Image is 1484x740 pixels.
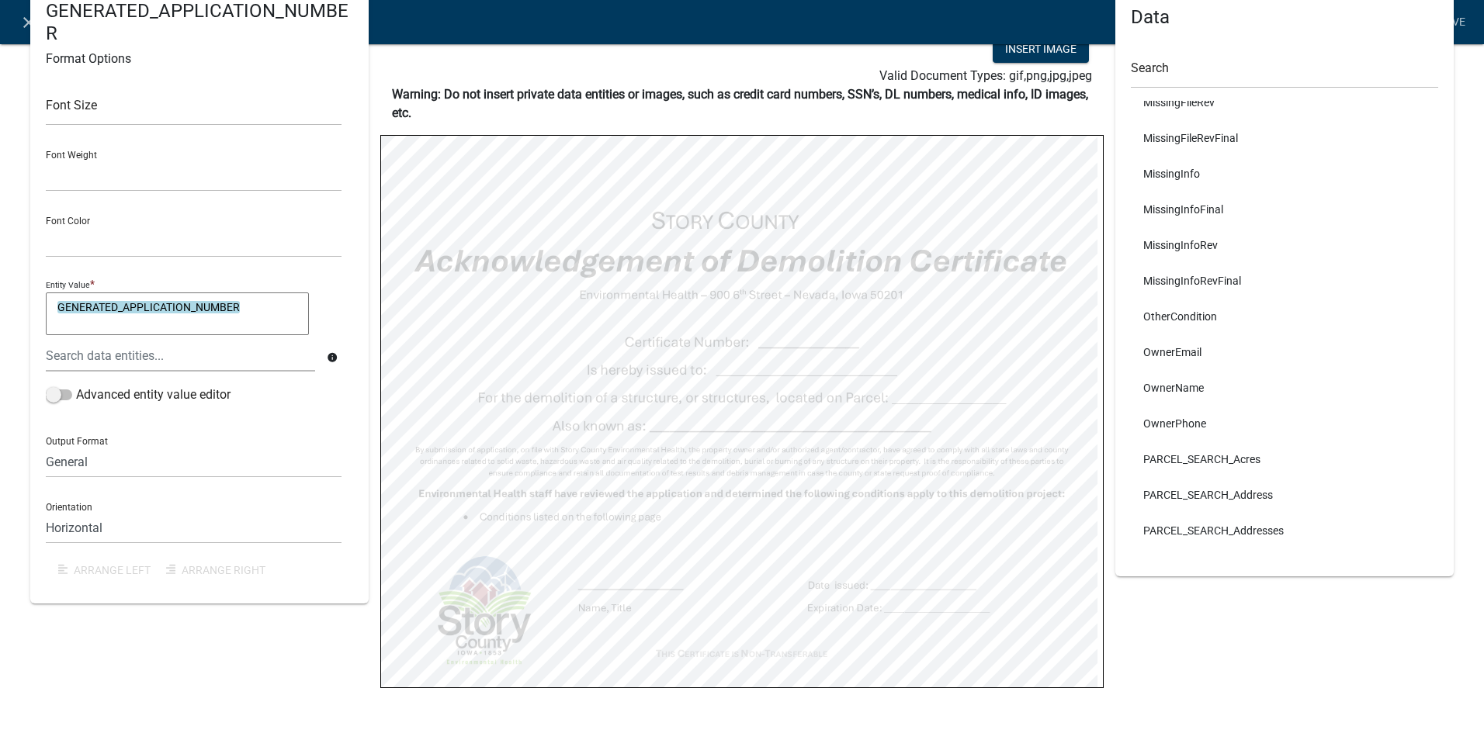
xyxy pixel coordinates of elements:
button: Arrange Right [154,556,278,584]
li: OwnerEmail [1131,334,1438,370]
li: MissingInfoFinal [1131,192,1438,227]
h6: Format Options [46,51,353,66]
li: PARCEL_SEARCH_Acres [1131,441,1438,477]
li: OwnerPhone [1131,406,1438,441]
li: MissingFileRev [1131,85,1438,120]
li: OtherCondition [1131,299,1438,334]
h4: Data [1131,6,1438,29]
label: Advanced entity value editor [46,386,231,404]
li: MissingFileRevFinal [1131,120,1438,156]
li: MissingInfoRevFinal [1131,263,1438,299]
i: close [19,13,38,32]
span: Valid Document Types: gif,png,jpg,jpeg [879,68,1092,83]
button: Insert Image [993,35,1089,63]
input: Search data entities... [46,340,315,372]
li: MissingInfo [1131,156,1438,192]
p: Warning: Do not insert private data entities or images, such as credit card numbers, SSN’s, DL nu... [392,85,1092,123]
li: PARCEL_SEARCH_AlternateID [1131,548,1438,584]
p: Entity Value [46,280,90,290]
li: MissingInfoRev [1131,227,1438,263]
li: PARCEL_SEARCH_Addresses [1131,513,1438,548]
i: info [327,352,338,363]
li: OwnerName [1131,370,1438,406]
button: Arrange Left [46,556,154,584]
li: PARCEL_SEARCH_Address [1131,477,1438,513]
